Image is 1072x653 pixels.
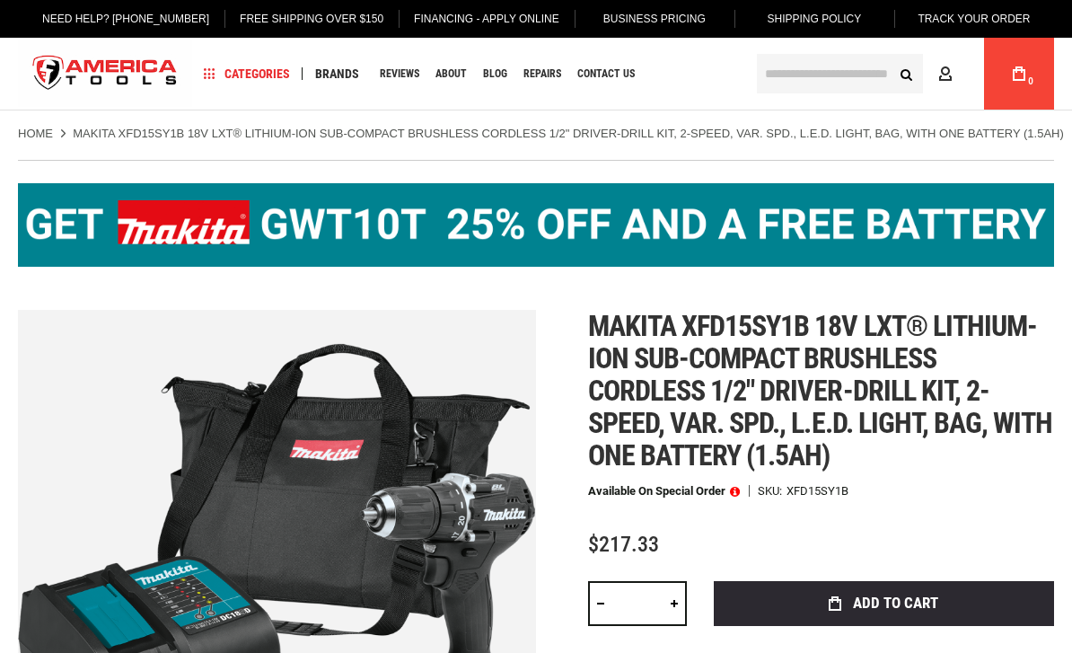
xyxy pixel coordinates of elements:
span: Contact Us [577,68,635,79]
p: Available on Special Order [588,485,740,498]
button: Search [889,57,923,91]
span: 0 [1028,76,1033,86]
a: Brands [307,62,367,86]
a: Contact Us [569,62,643,86]
strong: MAKITA XFD15SY1B 18V LXT® LITHIUM-ION SUB-COMPACT BRUSHLESS CORDLESS 1/2" DRIVER-DRILL KIT, 2-SPE... [73,127,1064,140]
span: Reviews [380,68,419,79]
span: About [435,68,467,79]
a: About [427,62,475,86]
a: Blog [475,62,515,86]
span: Categories [204,67,290,80]
a: Reviews [372,62,427,86]
span: Makita xfd15sy1b 18v lxt® lithium-ion sub-compact brushless cordless 1/2" driver-drill kit, 2-spe... [588,309,1053,472]
span: Blog [483,68,507,79]
a: 0 [1002,38,1036,110]
a: store logo [18,40,192,108]
span: Add to Cart [853,596,938,611]
span: Shipping Policy [768,13,862,25]
div: XFD15SY1B [786,485,848,497]
a: Home [18,126,53,142]
img: BOGO: Buy the Makita® XGT IMpact Wrench (GWT10T), get the BL4040 4ah Battery FREE! [18,183,1054,267]
a: Categories [196,62,298,86]
strong: SKU [758,485,786,497]
span: $217.33 [588,532,659,557]
button: Add to Cart [714,581,1054,626]
img: America Tools [18,40,192,108]
span: Repairs [523,68,561,79]
span: Brands [315,67,359,80]
a: Repairs [515,62,569,86]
